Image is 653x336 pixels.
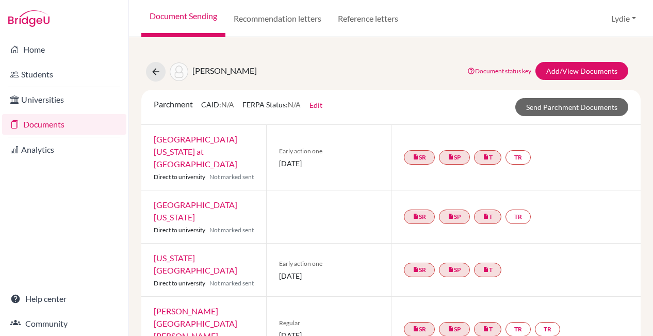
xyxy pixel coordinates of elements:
span: Not marked sent [209,279,254,288]
span: Early action one [279,259,379,268]
a: TR [505,150,531,165]
i: insert_drive_file [483,266,489,273]
a: Help center [2,289,126,309]
span: CAID: [201,100,234,109]
span: Not marked sent [209,226,254,235]
a: insert_drive_fileSP [439,263,470,277]
span: Regular [279,318,379,328]
i: insert_drive_file [413,154,419,160]
span: [DATE] [279,270,379,281]
button: Lydie [607,9,641,28]
span: Early action one [279,147,379,156]
i: insert_drive_file [448,326,454,332]
span: FERPA Status: [242,100,301,109]
span: N/A [288,100,301,109]
a: insert_drive_fileSR [404,150,435,165]
span: Direct to university [154,226,205,234]
i: insert_drive_file [413,213,419,219]
a: insert_drive_fileSR [404,210,435,224]
i: insert_drive_file [483,154,489,160]
img: Bridge-U [8,10,50,27]
a: Send Parchment Documents [515,98,628,116]
span: Parchment [154,99,193,109]
a: insert_drive_fileT [474,263,501,277]
a: [GEOGRAPHIC_DATA][US_STATE] [154,200,237,222]
a: Document status key [467,67,531,75]
a: TR [505,210,531,224]
a: Analytics [2,139,126,160]
span: [PERSON_NAME] [192,66,257,75]
a: insert_drive_fileT [474,150,501,165]
span: Not marked sent [209,172,254,182]
a: [US_STATE][GEOGRAPHIC_DATA] [154,253,237,275]
span: Direct to university [154,173,205,181]
a: Universities [2,89,126,110]
i: insert_drive_file [448,213,454,219]
i: insert_drive_file [413,326,419,332]
span: N/A [221,100,234,109]
a: Home [2,39,126,60]
a: insert_drive_fileSR [404,263,435,277]
i: insert_drive_file [483,213,489,219]
a: Add/View Documents [535,62,628,80]
span: Direct to university [154,279,205,287]
a: Students [2,64,126,85]
a: Community [2,313,126,334]
a: [GEOGRAPHIC_DATA][US_STATE] at [GEOGRAPHIC_DATA] [154,134,237,169]
i: insert_drive_file [448,266,454,273]
a: insert_drive_fileT [474,210,501,224]
a: Documents [2,114,126,135]
span: [DATE] [279,158,379,169]
a: insert_drive_fileSP [439,210,470,224]
i: insert_drive_file [413,266,419,273]
i: insert_drive_file [483,326,489,332]
i: insert_drive_file [448,154,454,160]
a: insert_drive_fileSP [439,150,470,165]
button: Edit [309,99,323,111]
